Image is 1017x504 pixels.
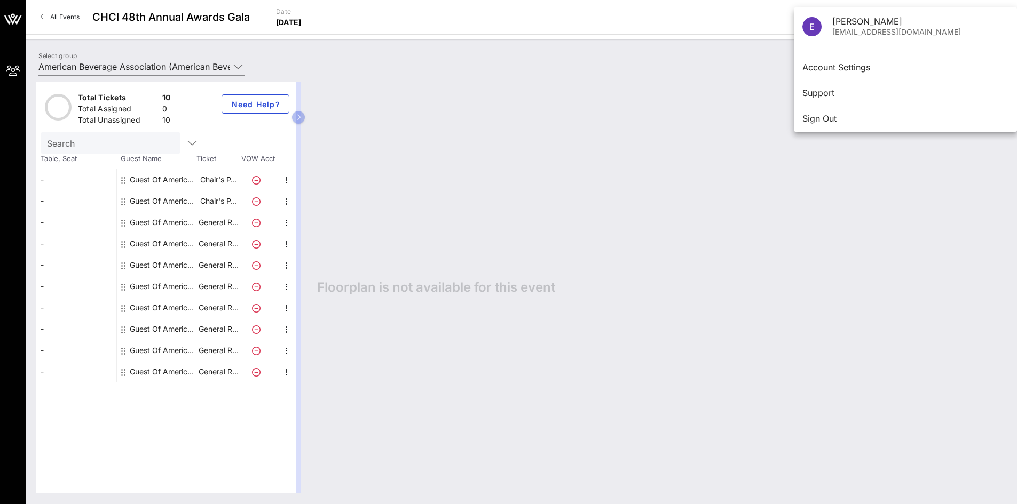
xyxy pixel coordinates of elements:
[802,88,1008,98] div: Support
[130,318,197,340] div: Guest Of American Beverage Association
[196,154,239,164] span: Ticket
[130,169,197,190] div: Guest Of American Beverage Association
[239,154,277,164] span: VOW Acct
[36,254,116,276] div: -
[36,297,116,318] div: -
[36,169,116,190] div: -
[317,279,555,295] span: Floorplan is not available for this event
[802,114,1008,124] div: Sign Out
[130,361,197,382] div: Guest Of American Beverage Association
[222,94,289,114] button: Need Help?
[197,340,240,361] p: General R…
[809,21,815,32] span: E
[116,154,196,164] span: Guest Name
[78,103,158,117] div: Total Assigned
[832,28,1008,37] div: [EMAIL_ADDRESS][DOMAIN_NAME]
[130,254,197,276] div: Guest Of American Beverage Association
[162,92,171,106] div: 10
[78,92,158,106] div: Total Tickets
[130,212,197,233] div: Guest Of American Beverage Association
[130,340,197,361] div: Guest Of American Beverage Association
[162,103,171,117] div: 0
[197,190,240,212] p: Chair's P…
[36,154,116,164] span: Table, Seat
[197,318,240,340] p: General R…
[276,6,302,17] p: Date
[36,233,116,254] div: -
[197,276,240,297] p: General R…
[197,212,240,233] p: General R…
[92,9,250,25] span: CHCI 48th Annual Awards Gala
[130,190,197,212] div: Guest Of American Beverage Association
[36,212,116,233] div: -
[197,297,240,318] p: General R…
[36,318,116,340] div: -
[78,115,158,128] div: Total Unassigned
[36,361,116,382] div: -
[197,254,240,276] p: General R…
[197,233,240,254] p: General R…
[130,276,197,297] div: Guest Of American Beverage Association
[197,361,240,382] p: General R…
[231,100,280,109] span: Need Help?
[197,169,240,190] p: Chair's P…
[36,276,116,297] div: -
[832,17,1008,27] div: [PERSON_NAME]
[38,52,77,60] label: Select group
[36,190,116,212] div: -
[50,13,80,21] span: All Events
[130,297,197,318] div: Guest Of American Beverage Association
[34,9,86,26] a: All Events
[130,233,197,254] div: Guest Of American Beverage Association
[162,115,171,128] div: 10
[276,17,302,28] p: [DATE]
[802,62,1008,73] div: Account Settings
[36,340,116,361] div: -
